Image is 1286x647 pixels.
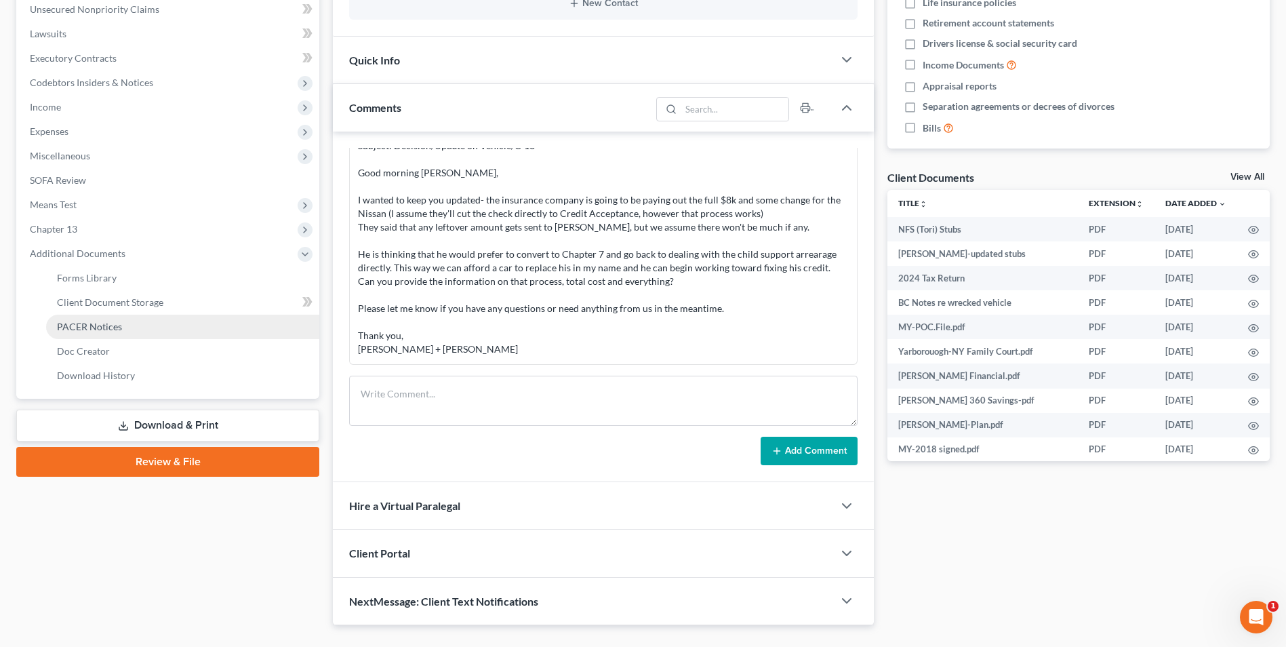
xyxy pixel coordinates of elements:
td: PDF [1078,389,1154,413]
i: unfold_more [919,200,927,208]
a: PACER Notices [46,315,319,339]
span: Download History [57,370,135,381]
span: Executory Contracts [30,52,117,64]
td: [DATE] [1154,266,1237,290]
span: Comments [349,101,401,114]
span: Chapter 13 [30,223,77,235]
td: [PERSON_NAME]-updated stubs [887,241,1078,266]
span: Expenses [30,125,68,137]
span: Income [30,101,61,113]
a: Forms Library [46,266,319,290]
span: Income Documents [923,58,1004,72]
span: Appraisal reports [923,79,997,93]
td: PDF [1078,413,1154,437]
span: Drivers license & social security card [923,37,1077,50]
td: MY-2018 signed.pdf [887,437,1078,462]
td: [DATE] [1154,437,1237,462]
span: Additional Documents [30,248,125,259]
td: PDF [1078,241,1154,266]
td: [DATE] [1154,315,1237,339]
span: 1 [1268,601,1279,612]
span: Retirement account statements [923,16,1054,30]
a: Extensionunfold_more [1089,198,1144,208]
td: PDF [1078,266,1154,290]
td: [DATE] [1154,364,1237,388]
div: From: [PERSON_NAME] <[EMAIL_ADDRESS][DOMAIN_NAME]> Sent: [DATE] 9:03 AM To: [PERSON_NAME] <[PERSO... [358,98,849,356]
a: Lawsuits [19,22,319,46]
span: Quick Info [349,54,400,66]
td: [DATE] [1154,389,1237,413]
button: Add Comment [761,437,858,465]
a: Doc Creator [46,339,319,364]
div: Client Documents [887,170,974,184]
span: Bills [923,121,941,135]
i: unfold_more [1136,200,1144,208]
span: Forms Library [57,272,117,283]
a: SOFA Review [19,168,319,193]
span: Doc Creator [57,345,110,357]
a: Date Added expand_more [1165,198,1226,208]
td: PDF [1078,315,1154,339]
a: Download History [46,364,319,388]
td: PDF [1078,339,1154,364]
td: [DATE] [1154,241,1237,266]
input: Search... [681,98,788,121]
span: Unsecured Nonpriority Claims [30,3,159,15]
td: [PERSON_NAME]-Plan.pdf [887,413,1078,437]
span: Client Portal [349,547,410,560]
span: Means Test [30,199,77,210]
td: PDF [1078,290,1154,315]
span: Codebtors Insiders & Notices [30,77,153,88]
td: [DATE] [1154,413,1237,437]
span: Client Document Storage [57,296,163,308]
td: [DATE] [1154,217,1237,241]
a: Client Document Storage [46,290,319,315]
td: [DATE] [1154,339,1237,364]
td: PDF [1078,364,1154,388]
td: [DATE] [1154,290,1237,315]
iframe: Intercom live chat [1240,601,1272,633]
td: Yarborouogh-NY Family Court.pdf [887,339,1078,364]
span: NextMessage: Client Text Notifications [349,595,538,608]
i: expand_more [1218,200,1226,208]
td: [PERSON_NAME] Financial.pdf [887,364,1078,388]
td: BC Notes re wrecked vehicle [887,290,1078,315]
td: [PERSON_NAME] 360 Savings-pdf [887,389,1078,413]
td: 2024 Tax Return [887,266,1078,290]
td: PDF [1078,217,1154,241]
td: PDF [1078,437,1154,462]
a: Executory Contracts [19,46,319,71]
span: Separation agreements or decrees of divorces [923,100,1114,113]
span: Lawsuits [30,28,66,39]
td: NFS (Tori) Stubs [887,217,1078,241]
a: Review & File [16,447,319,477]
span: PACER Notices [57,321,122,332]
td: MY-POC.File.pdf [887,315,1078,339]
a: View All [1230,172,1264,182]
span: Miscellaneous [30,150,90,161]
a: Titleunfold_more [898,198,927,208]
a: Download & Print [16,410,319,442]
span: Hire a Virtual Paralegal [349,499,460,512]
span: SOFA Review [30,174,86,186]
